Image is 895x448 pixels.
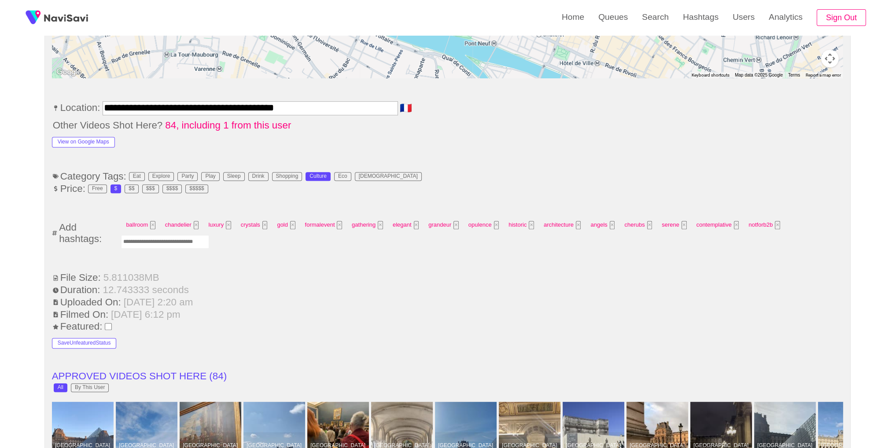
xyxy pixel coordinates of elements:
div: Play [205,173,215,180]
span: 84, including 1 from this user [164,120,292,131]
span: [DATE] 2:20 am [123,297,194,308]
button: Tag at index 5 with value 137561 focussed. Press backspace to remove [337,221,342,229]
span: crystals [238,218,270,232]
span: ballroom [123,218,158,232]
div: All [58,385,63,391]
span: Price: [52,183,86,195]
div: [DEMOGRAPHIC_DATA] [359,173,418,180]
a: Open this area in Google Maps (opens a new window) [54,66,83,78]
span: opulence [466,218,501,232]
div: $$$$$ [189,186,204,192]
div: $$$$ [166,186,178,192]
div: Party [181,173,194,180]
span: Duration: [52,284,101,296]
span: Featured: [52,321,103,332]
div: Drink [252,173,265,180]
button: Tag at index 10 with value 2444 focussed. Press backspace to remove [529,221,534,229]
li: APPROVED VIDEOS SHOT HERE ( 84 ) [52,371,843,382]
button: Tag at index 11 with value 2391 focussed. Press backspace to remove [576,221,581,229]
img: fireSpot [22,7,44,29]
span: Category Tags: [52,171,127,182]
div: Free [92,186,103,192]
button: Tag at index 1 with value 3844 focussed. Press backspace to remove [194,221,199,229]
button: Tag at index 16 with value notforb2b focussed. Press backspace to remove [775,221,780,229]
button: View on Google Maps [52,137,115,147]
div: $$ [129,186,134,192]
span: luxury [206,218,233,232]
div: Shopping [276,173,298,180]
a: Terms (opens in new tab) [788,73,800,77]
span: Filmed On: [52,309,109,320]
span: serene [659,218,689,232]
button: Tag at index 12 with value 4073 focussed. Press backspace to remove [610,221,615,229]
button: Tag at index 14 with value 2289 focussed. Press backspace to remove [681,221,687,229]
div: By This User [75,385,105,391]
button: SaveUnfeaturedStatus [52,338,117,349]
span: cherubs [622,218,655,232]
span: chandelier [162,218,202,232]
span: formalevent [302,218,345,232]
div: Eco [338,173,347,180]
span: File Size: [52,272,102,283]
button: Sign Out [817,9,866,26]
div: Culture [309,173,327,180]
span: gathering [349,218,386,232]
button: Keyboard shortcuts [692,72,729,78]
span: Location: [52,102,101,114]
div: Sleep [227,173,241,180]
button: Tag at index 7 with value 4294 focussed. Press backspace to remove [414,221,419,229]
div: $$$ [146,186,155,192]
div: $ [114,186,118,192]
button: Tag at index 4 with value 3440 focussed. Press backspace to remove [290,221,295,229]
button: Tag at index 2 with value 2923 focussed. Press backspace to remove [226,221,231,229]
span: elegant [390,218,421,232]
span: [DATE] 6:12 pm [110,309,181,320]
input: Enter tag here and press return [121,235,209,249]
button: Tag at index 13 with value 343118 focussed. Press backspace to remove [647,221,652,229]
span: contemplative [694,218,742,232]
span: 🇫🇷 [399,103,413,113]
a: View on Google Maps [52,135,115,146]
button: Map camera controls [821,50,839,67]
div: Eat [133,173,141,180]
button: Tag at index 9 with value 52141 focussed. Press backspace to remove [494,221,499,229]
button: Tag at index 3 with value 141199 focussed. Press backspace to remove [262,221,268,229]
span: grandeur [426,218,461,232]
span: Other Videos Shot Here? [52,120,164,131]
button: Tag at index 0 with value 77592 focussed. Press backspace to remove [150,221,155,229]
span: Add hashtags: [58,222,120,244]
span: gold [274,218,298,232]
span: 5.811038 MB [103,272,160,283]
div: Explore [152,173,170,180]
a: Report a map error [805,73,840,77]
span: architecture [541,218,584,232]
span: historic [506,218,537,232]
span: angels [588,218,617,232]
button: Tag at index 15 with value 3457 focussed. Press backspace to remove [734,221,739,229]
span: Uploaded On: [52,297,122,308]
img: fireSpot [44,13,88,22]
span: notforb2b [746,218,783,232]
img: Google [54,66,83,78]
button: Tag at index 6 with value 2623 focussed. Press backspace to remove [378,221,383,229]
button: Tag at index 8 with value 12725 focussed. Press backspace to remove [453,221,459,229]
span: 12.743333 seconds [102,284,189,296]
span: Map data ©2025 Google [735,73,783,77]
